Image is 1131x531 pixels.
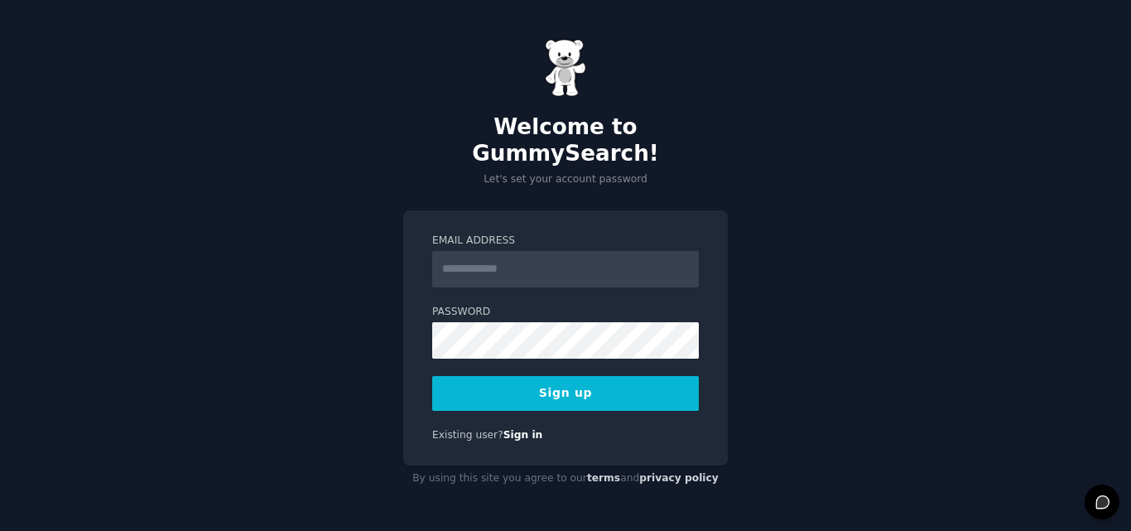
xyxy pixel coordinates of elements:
[503,429,543,441] a: Sign in
[432,305,699,320] label: Password
[403,172,728,187] p: Let's set your account password
[432,376,699,411] button: Sign up
[403,114,728,167] h2: Welcome to GummySearch!
[639,472,719,484] a: privacy policy
[545,39,586,97] img: Gummy Bear
[587,472,620,484] a: terms
[403,466,728,492] div: By using this site you agree to our and
[432,234,699,249] label: Email Address
[432,429,503,441] span: Existing user?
